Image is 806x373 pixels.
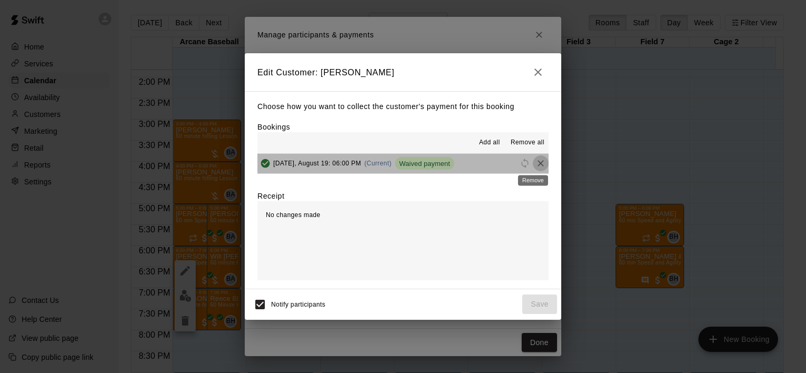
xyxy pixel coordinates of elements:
[257,154,549,173] button: Added & Paid[DATE], August 19: 06:00 PM(Current)Waived paymentRescheduleRemove
[533,159,549,167] span: Remove
[245,53,561,91] h2: Edit Customer: [PERSON_NAME]
[479,138,500,148] span: Add all
[395,160,454,168] span: Waived payment
[257,155,273,171] button: Added & Paid
[511,138,544,148] span: Remove all
[473,134,506,151] button: Add all
[364,160,392,167] span: (Current)
[257,191,284,201] label: Receipt
[518,175,548,185] div: Remove
[257,100,549,113] p: Choose how you want to collect the customer's payment for this booking
[517,159,533,167] span: Reschedule
[273,160,361,167] span: [DATE], August 19: 06:00 PM
[266,211,320,219] span: No changes made
[257,123,290,131] label: Bookings
[506,134,549,151] button: Remove all
[271,301,325,308] span: Notify participants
